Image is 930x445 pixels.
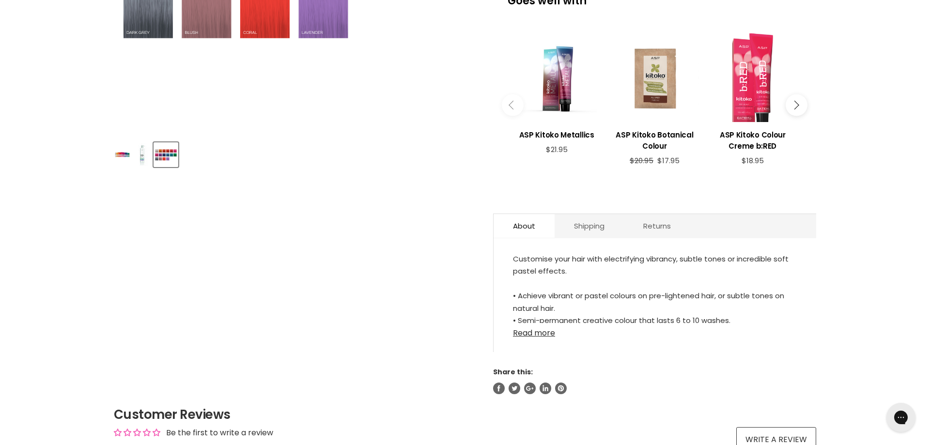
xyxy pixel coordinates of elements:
[493,367,533,377] span: Share this:
[657,155,680,166] span: $17.95
[114,406,816,423] h2: Customer Reviews
[624,214,690,238] a: Returns
[115,143,130,166] img: ASP Kitoko Colour Dynamics
[555,214,624,238] a: Shipping
[166,428,273,438] div: Be the first to write a review
[709,129,797,152] h3: ASP Kitoko Colour Creme b:RED
[709,122,797,156] a: View product:ASP Kitoko Colour Creme b:RED
[493,368,816,394] aside: Share this:
[155,149,177,161] img: ASP Kitoko Colour Dynamics
[135,143,150,166] img: ASP Kitoko Colour Dynamics
[512,129,601,140] h3: ASP Kitoko Metallics
[610,122,698,156] a: View product:ASP Kitoko Botanical Colour
[154,142,178,167] button: ASP Kitoko Colour Dynamics
[512,122,601,145] a: View product:ASP Kitoko Metallics
[494,214,555,238] a: About
[112,139,477,167] div: Product thumbnails
[114,142,131,167] button: ASP Kitoko Colour Dynamics
[114,427,160,438] div: Average rating is 0.00 stars
[134,142,151,167] button: ASP Kitoko Colour Dynamics
[610,129,698,152] h3: ASP Kitoko Botanical Colour
[742,155,764,166] span: $18.95
[882,399,920,435] iframe: Gorgias live chat messenger
[630,155,653,166] span: $20.95
[513,253,797,323] div: Customise your hair with electrifying vibrancy, subtle tones or incredible soft pastel effects. •...
[546,144,568,154] span: $21.95
[513,323,797,338] a: Read more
